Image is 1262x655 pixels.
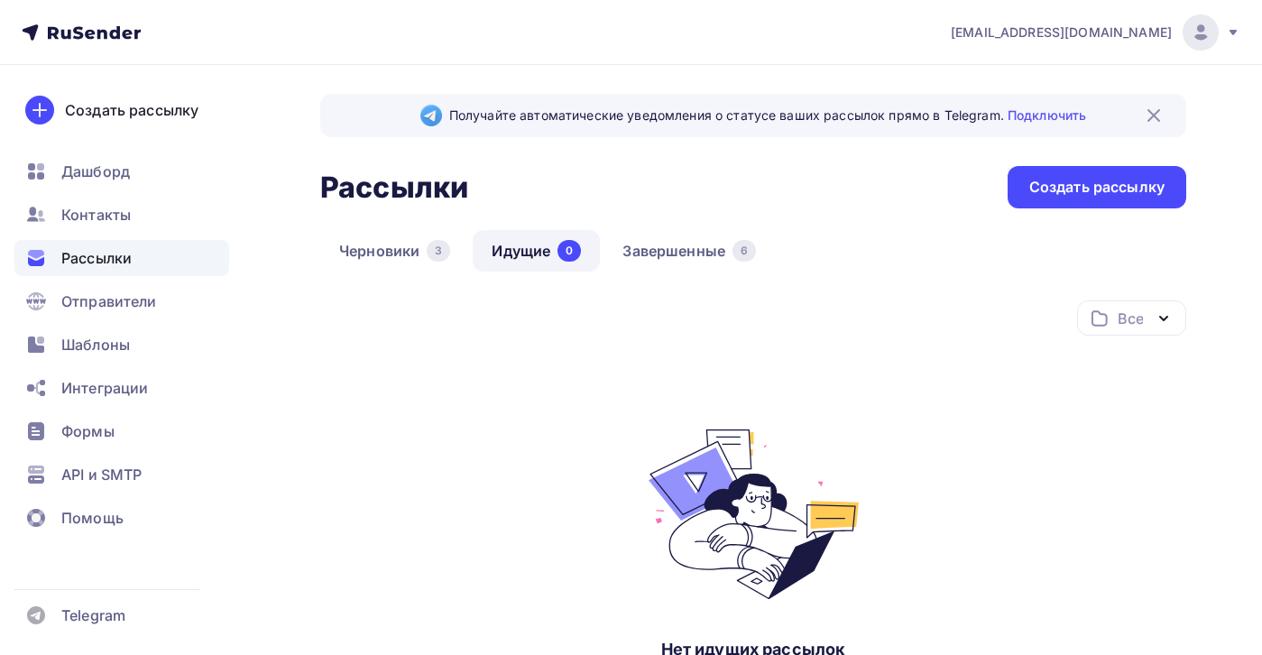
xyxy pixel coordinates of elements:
[951,14,1240,51] a: [EMAIL_ADDRESS][DOMAIN_NAME]
[14,413,229,449] a: Формы
[473,230,600,272] a: Идущие0
[61,507,124,529] span: Помощь
[420,105,442,126] img: Telegram
[14,327,229,363] a: Шаблоны
[65,99,198,121] div: Создать рассылку
[61,247,132,269] span: Рассылки
[14,240,229,276] a: Рассылки
[603,230,775,272] a: Завершенные6
[732,240,756,262] div: 6
[61,377,148,399] span: Интеграции
[427,240,450,262] div: 3
[61,604,125,626] span: Telegram
[61,161,130,182] span: Дашборд
[14,197,229,233] a: Контакты
[320,230,469,272] a: Черновики3
[320,170,468,206] h2: Рассылки
[1029,177,1165,198] div: Создать рассылку
[14,283,229,319] a: Отправители
[61,291,157,312] span: Отправители
[1077,300,1186,336] button: Все
[61,420,115,442] span: Формы
[449,106,1086,125] span: Получайте автоматические уведомления о статусе ваших рассылок прямо в Telegram.
[61,464,142,485] span: API и SMTP
[1118,308,1143,329] div: Все
[61,334,130,355] span: Шаблоны
[61,204,131,226] span: Контакты
[951,23,1172,42] span: [EMAIL_ADDRESS][DOMAIN_NAME]
[1008,107,1086,123] a: Подключить
[557,240,581,262] div: 0
[14,153,229,189] a: Дашборд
